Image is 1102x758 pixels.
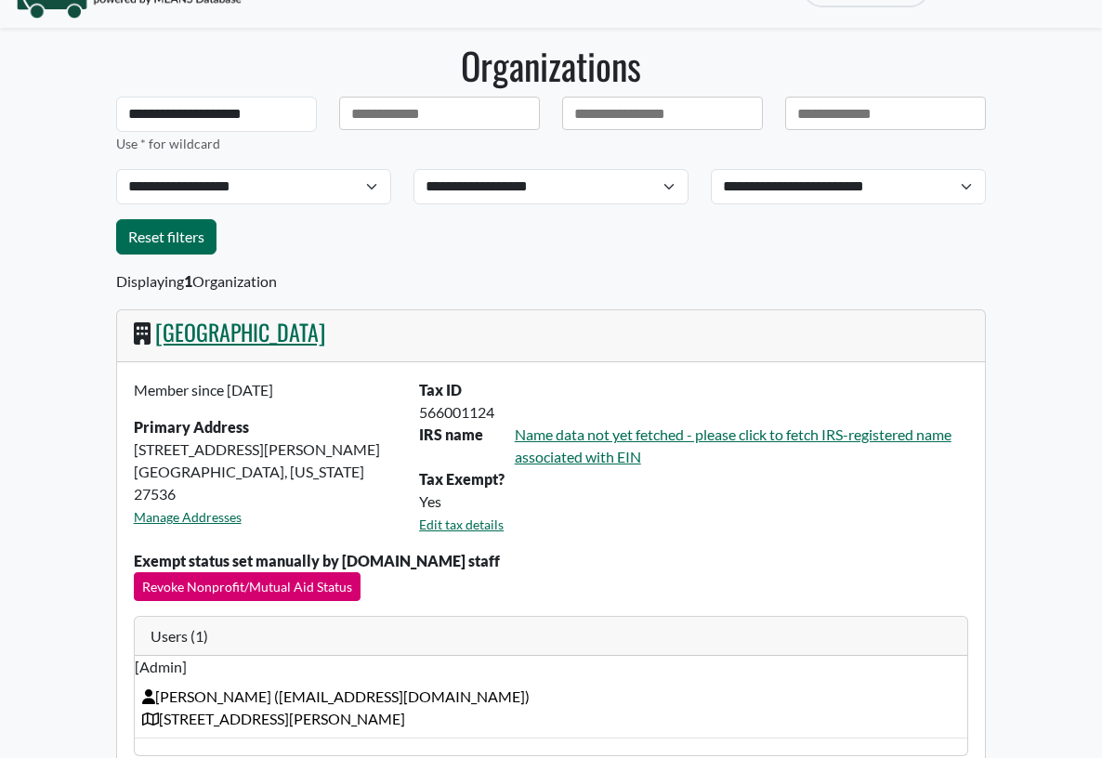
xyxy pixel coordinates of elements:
[116,219,216,255] a: Reset filters
[515,425,951,465] a: Name data not yet fetched - please click to fetch IRS-registered name associated with EIN
[134,509,242,525] a: Manage Addresses
[134,418,249,436] strong: Primary Address
[155,315,325,348] a: [GEOGRAPHIC_DATA]
[135,678,968,738] td: [PERSON_NAME] ( [EMAIL_ADDRESS][DOMAIN_NAME] ) [STREET_ADDRESS][PERSON_NAME]
[408,490,979,513] div: Yes
[116,44,986,88] h1: Organizations
[135,617,968,657] div: Users (1)
[419,470,505,488] b: Tax Exempt?
[116,136,220,151] small: Use * for wildcard
[408,401,979,424] div: 566001124
[184,272,192,290] b: 1
[123,379,409,550] div: [STREET_ADDRESS][PERSON_NAME] [GEOGRAPHIC_DATA], [US_STATE] 27536
[135,656,968,678] span: [Admin]
[419,516,504,532] a: Edit tax details
[134,572,361,601] button: Revoke Nonprofit/Mutual Aid Status
[134,379,398,401] p: Member since [DATE]
[419,381,462,399] b: Tax ID
[419,425,483,443] strong: IRS name
[134,552,500,569] b: Exempt status set manually by [DOMAIN_NAME] staff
